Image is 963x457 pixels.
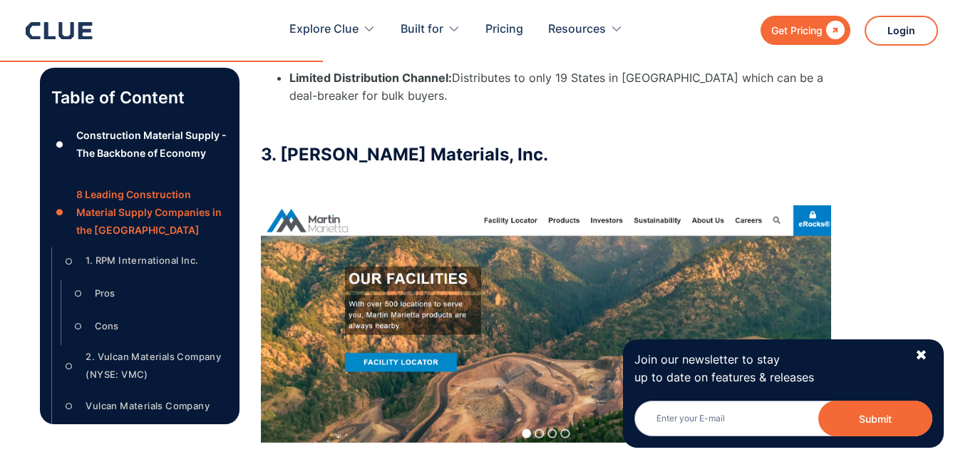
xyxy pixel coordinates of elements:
[51,202,68,223] div: ●
[61,250,228,272] a: ○1. RPM International Inc.
[761,16,850,45] a: Get Pricing
[76,126,227,162] div: Construction Material Supply - The Backbone of Economy
[289,69,831,105] li: Distributes to only 19 States in [GEOGRAPHIC_DATA] which can be a deal-breaker for bulk buyers.
[51,185,228,240] a: ●8 Leading Construction Material Supply Companies in the [GEOGRAPHIC_DATA]
[70,315,87,337] div: ○
[51,134,68,155] div: ●
[823,21,845,39] div: 
[289,71,452,85] strong: Limited Distribution Channel:
[865,16,938,46] a: Login
[61,395,228,416] a: ○Vulcan Materials Company
[915,346,927,364] div: ✖
[51,126,228,162] a: ●Construction Material Supply - The Backbone of Economy
[76,185,227,240] div: 8 Leading Construction Material Supply Companies in the [GEOGRAPHIC_DATA]
[771,21,823,39] div: Get Pricing
[70,315,228,337] a: ○Cons
[51,86,228,109] p: Table of Content
[401,7,460,52] div: Built for
[86,348,227,384] div: 2. Vulcan Materials Company (NYSE: VMC)
[261,112,831,130] p: ‍
[70,283,87,304] div: ○
[61,355,78,376] div: ○
[86,252,198,269] div: 1. RPM International Inc.
[61,250,78,272] div: ○
[634,401,932,436] input: Enter your E-mail
[61,348,228,384] a: ○2. Vulcan Materials Company (NYSE: VMC)
[95,317,118,335] div: Cons
[261,173,831,190] p: ‍
[261,144,831,165] h3: 3. [PERSON_NAME] Materials, Inc.
[634,351,902,386] p: Join our newsletter to stay up to date on features & releases
[548,7,606,52] div: Resources
[818,401,932,436] button: Submit
[401,7,443,52] div: Built for
[485,7,523,52] a: Pricing
[261,205,831,454] img: Martin Marietta Materials, Inc. homepage
[86,397,210,415] div: Vulcan Materials Company
[289,7,376,52] div: Explore Clue
[61,395,78,416] div: ○
[70,283,228,304] a: ○Pros
[548,7,623,52] div: Resources
[289,7,359,52] div: Explore Clue
[95,284,115,302] div: Pros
